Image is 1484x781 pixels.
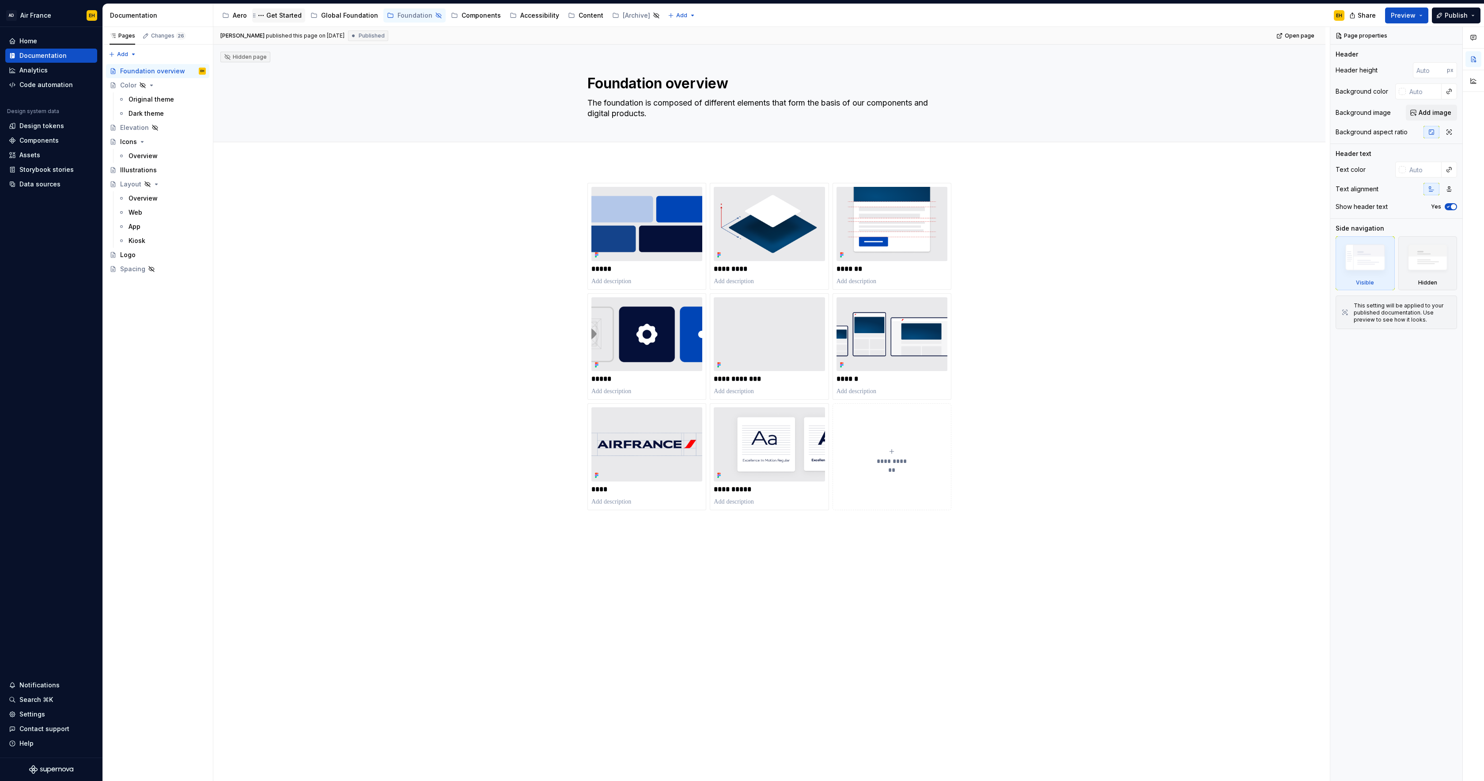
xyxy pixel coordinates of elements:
div: Dark theme [129,109,164,118]
a: Assets [5,148,97,162]
img: 44290e2a-85bf-4a9a-9d63-7f27387abde2.png [837,187,947,261]
div: Global Foundation [321,11,378,20]
a: App [114,220,209,234]
div: Header height [1336,66,1378,75]
div: Background image [1336,108,1391,117]
div: Content [579,11,603,20]
a: Open page [1274,30,1318,42]
div: Header text [1336,149,1371,158]
div: Notifications [19,681,60,690]
span: Add image [1419,108,1451,117]
a: Get Started [252,8,305,23]
div: Documentation [19,51,67,60]
div: Data sources [19,180,61,189]
div: Web [129,208,142,217]
div: Page tree [219,7,663,24]
input: Auto [1406,83,1442,99]
div: EH [89,12,95,19]
button: Add [106,48,139,61]
div: Overview [129,152,158,160]
div: Layout [120,180,141,189]
div: Kiosk [129,236,145,245]
a: Storybook stories [5,163,97,177]
img: 7ef0ef9c-0bc5-4483-9377-8cebdd37cbc9.png [714,187,825,261]
a: Foundation [383,8,446,23]
a: Documentation [5,49,97,63]
span: Preview [1391,11,1416,20]
div: Analytics [19,66,48,75]
a: Web [114,205,209,220]
div: Help [19,739,34,748]
button: Help [5,736,97,751]
div: Components [462,11,501,20]
div: Show header text [1336,202,1388,211]
a: Design tokens [5,119,97,133]
a: Home [5,34,97,48]
svg: Supernova Logo [29,765,73,774]
img: a9d4d63d-4374-4cf5-978a-226dc55928d2.png [837,297,947,372]
div: Design tokens [19,121,64,130]
button: Add [665,9,698,22]
div: Documentation [110,11,209,20]
div: Elevation [120,123,149,132]
img: b2f2857f-bd36-467c-ac8a-460855a60123.png [591,407,702,481]
input: Auto [1413,62,1447,78]
div: Foundation overview [120,67,185,76]
div: Code automation [19,80,73,89]
a: Global Foundation [307,8,382,23]
div: Text alignment [1336,185,1378,193]
div: Search ⌘K [19,695,53,704]
div: Storybook stories [19,165,74,174]
div: Icons [120,137,137,146]
div: Logo [120,250,136,259]
button: Notifications [5,678,97,692]
div: Air France [20,11,51,20]
a: [Archive] [609,8,663,23]
a: Content [564,8,607,23]
div: Background color [1336,87,1388,96]
label: Yes [1431,203,1441,210]
span: Share [1358,11,1376,20]
div: Color [120,81,136,90]
a: Components [447,8,504,23]
a: Illustrations [106,163,209,177]
span: Open page [1285,32,1314,39]
div: Get Started [266,11,302,20]
textarea: Foundation overview [586,73,950,94]
a: Icons [106,135,209,149]
div: Side navigation [1336,224,1384,233]
span: Published [359,32,385,39]
div: Contact support [19,724,69,733]
textarea: The foundation is composed of different elements that form the basis of our components and digita... [586,96,950,121]
img: 683a552d-6be7-4691-a54a-f91534577f75.png [591,297,702,372]
div: Illustrations [120,166,157,174]
button: Contact support [5,722,97,736]
div: Assets [19,151,40,159]
div: Changes [151,32,185,39]
button: Preview [1385,8,1428,23]
button: Add image [1406,105,1457,121]
a: Aero [219,8,250,23]
div: Design system data [7,108,59,115]
div: Text color [1336,165,1366,174]
a: Code automation [5,78,97,92]
a: Logo [106,248,209,262]
div: Home [19,37,37,45]
div: Pages [110,32,135,39]
a: Color [106,78,209,92]
div: Visible [1336,236,1395,290]
div: Hidden [1398,236,1457,290]
a: Analytics [5,63,97,77]
div: Visible [1356,279,1374,286]
img: a090e757-90cf-45eb-81df-a2d74ddbe5ae.png [714,407,825,481]
div: Settings [19,710,45,719]
button: Publish [1432,8,1480,23]
a: Dark theme [114,106,209,121]
span: Add [117,51,128,58]
span: Publish [1445,11,1468,20]
a: Components [5,133,97,148]
button: ADAir FranceEH [2,6,101,25]
div: This setting will be applied to your published documentation. Use preview to see how it looks. [1354,302,1451,323]
div: Overview [129,194,158,203]
div: [Archive] [623,11,650,20]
